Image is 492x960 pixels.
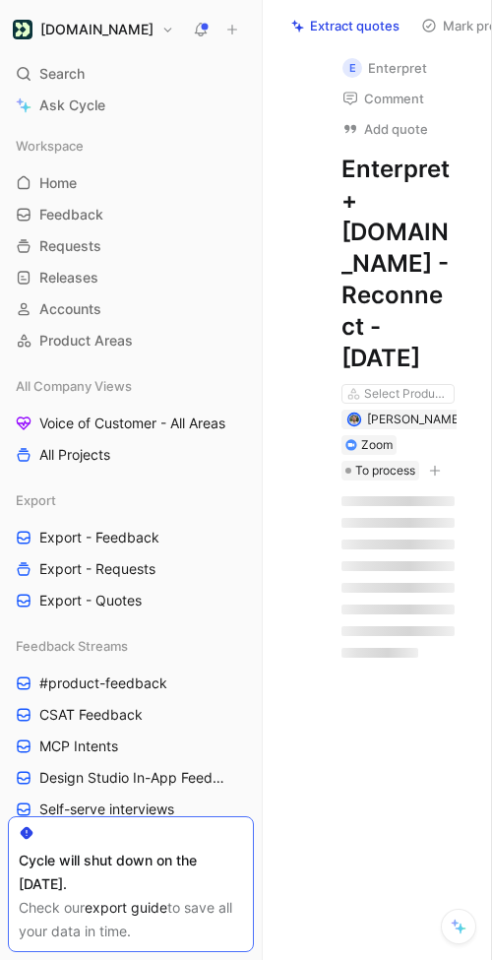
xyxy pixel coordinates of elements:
a: Accounts [8,294,254,324]
span: Requests [39,236,101,256]
div: Export [8,485,254,515]
a: Design Studio In-App Feedback [8,763,254,793]
a: Export - Quotes [8,586,254,615]
span: Home [39,173,77,193]
span: Export [16,490,56,510]
div: E [342,58,362,78]
div: All Company ViewsVoice of Customer - All AreasAll Projects [8,371,254,470]
span: Ask Cycle [39,94,105,117]
span: Feedback [39,205,103,224]
button: EEnterpret [334,53,436,83]
div: Search [8,59,254,89]
div: Check our to save all your data in time. [19,896,243,943]
span: Export - Feedback [39,528,159,547]
span: Voice of Customer - All Areas [39,414,225,433]
span: Releases [39,268,98,288]
span: Accounts [39,299,101,319]
span: Product Areas [39,331,133,351]
span: Workspace [16,136,84,156]
h1: [DOMAIN_NAME] [40,21,154,38]
a: Product Areas [8,326,254,355]
button: Add quote [334,115,437,143]
a: export guide [85,899,167,916]
a: Export - Requests [8,554,254,584]
a: MCP Intents [8,732,254,761]
a: CSAT Feedback [8,700,254,730]
span: All Company Views [16,376,132,396]
button: Comment [334,85,433,112]
img: avatar [348,415,359,425]
div: Workspace [8,131,254,160]
div: Select Product Areas [364,384,450,404]
div: All Company Views [8,371,254,401]
div: Cycle will shut down on the [DATE]. [19,849,243,896]
span: CSAT Feedback [39,705,143,725]
div: Feedback Streams [8,631,254,661]
a: Voice of Customer - All Areas [8,409,254,438]
a: Requests [8,231,254,261]
span: Search [39,62,85,86]
span: All Projects [39,445,110,465]
a: Home [8,168,254,198]
a: #product-feedback [8,669,254,698]
a: Export - Feedback [8,523,254,552]
button: Customer.io[DOMAIN_NAME] [8,16,179,43]
span: Feedback Streams [16,636,128,656]
span: MCP Intents [39,736,118,756]
div: To process [341,461,419,480]
span: Design Studio In-App Feedback [39,768,228,788]
span: #product-feedback [39,673,167,693]
img: Customer.io [13,20,32,39]
span: Export - Requests [39,559,155,579]
div: ExportExport - FeedbackExport - RequestsExport - Quotes [8,485,254,615]
a: All Projects [8,440,254,470]
a: Self-serve interviews [8,795,254,824]
span: [PERSON_NAME] [367,412,462,426]
span: To process [355,461,415,480]
span: Export - Quotes [39,591,142,610]
div: Zoom [361,435,393,455]
h1: Enterpret + [DOMAIN_NAME] - Reconnect - [DATE] [341,154,455,374]
span: Self-serve interviews [39,800,174,819]
button: Extract quotes [282,12,408,39]
a: Releases [8,263,254,292]
a: Ask Cycle [8,91,254,120]
a: Feedback [8,200,254,229]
